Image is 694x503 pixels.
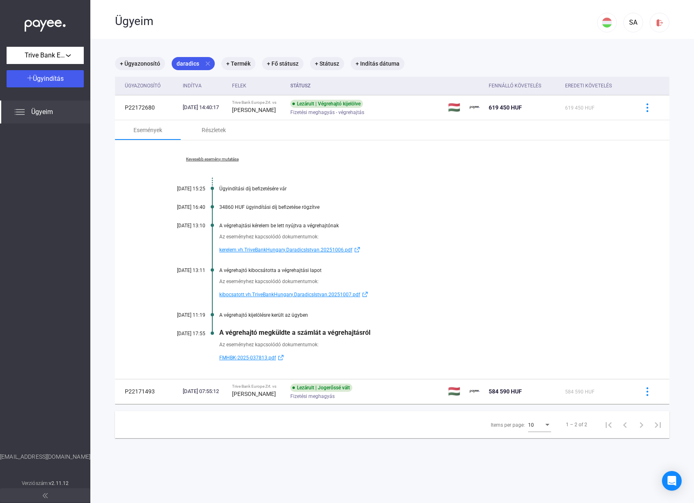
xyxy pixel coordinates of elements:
div: Ügyeim [115,14,597,28]
a: kerelem.vh.TriveBankHungary.DaradicsIstvan.20251006.pdfexternal-link-blue [219,245,628,255]
mat-chip: + Indítás dátuma [351,57,404,70]
span: Ügyeim [31,107,53,117]
img: external-link-blue [276,354,286,361]
div: Trive Bank Europe Zrt. vs [232,100,284,105]
div: Fennálló követelés [489,81,541,91]
img: payee-logo [470,386,480,396]
mat-chip: + Státusz [310,57,344,70]
td: 🇭🇺 [445,95,466,120]
td: 🇭🇺 [445,379,466,404]
div: Indítva [183,81,225,91]
div: Lezárult | Végrehajtó kijelölve [290,100,363,108]
div: Ügyazonosító [125,81,176,91]
div: Indítva [183,81,202,91]
div: [DATE] 13:11 [156,268,205,273]
button: HU [597,13,617,32]
img: more-blue [643,103,652,112]
div: A végrehajtási kérelem be lett nyújtva a végrehajtónak [219,223,628,229]
div: [DATE] 07:55:12 [183,387,225,396]
div: Ügyazonosító [125,81,161,91]
div: Felek [232,81,246,91]
strong: [PERSON_NAME] [232,107,276,113]
button: Previous page [617,416,633,433]
td: P22171493 [115,379,179,404]
img: more-blue [643,387,652,396]
a: kibocsatott.vh.TriveBankHungary.DaradicsIstvan.20251007.pdfexternal-link-blue [219,290,628,300]
td: P22172680 [115,95,179,120]
div: Események [133,125,162,135]
div: Az eseményhez kapcsolódó dokumentumok: [219,233,628,241]
span: 619 450 HUF [565,105,595,111]
img: plus-white.svg [27,75,33,81]
img: payee-logo [470,103,480,112]
div: Eredeti követelés [565,81,628,91]
div: Ügyindítási díj befizetésére vár [219,186,628,192]
div: 34860 HUF ügyindítási díj befizetése rögzítve [219,204,628,210]
div: [DATE] 11:19 [156,312,205,318]
mat-chip: + Fő státusz [262,57,303,70]
img: logout-red [655,18,664,27]
button: more-blue [639,99,656,116]
mat-chip: + Ügyazonosító [115,57,165,70]
button: Next page [633,416,650,433]
div: Az eseményhez kapcsolódó dokumentumok: [219,341,628,349]
div: Részletek [202,125,226,135]
span: FMHBK-2025-037813.pdf [219,353,276,363]
span: 584 590 HUF [565,389,595,395]
div: Lezárult | Jogerőssé vált [290,384,352,392]
span: 10 [528,422,534,428]
button: Ügyindítás [7,70,84,87]
button: SA [623,13,643,32]
span: Fizetési meghagyás - végrehajtás [290,107,364,117]
div: Felek [232,81,284,91]
strong: v2.11.12 [49,480,69,486]
a: Kevesebb esemény mutatása [156,157,269,162]
th: Státusz [287,77,445,95]
button: logout-red [650,13,669,32]
button: more-blue [639,383,656,400]
div: Az eseményhez kapcsolódó dokumentumok: [219,277,628,286]
img: HU [602,18,612,27]
div: [DATE] 17:55 [156,331,205,336]
strong: [PERSON_NAME] [232,391,276,397]
span: kerelem.vh.TriveBankHungary.DaradicsIstvan.20251006.pdf [219,245,352,255]
img: external-link-blue [352,247,362,253]
div: Trive Bank Europe Zrt. vs [232,384,284,389]
button: Trive Bank Europe Zrt. [7,47,84,64]
img: list.svg [15,107,25,117]
mat-icon: close [204,60,211,67]
div: A végrehajtó megküldte a számlát a végrehajtásról [219,329,628,336]
img: white-payee-white-dot.svg [25,15,66,32]
div: [DATE] 13:10 [156,223,205,229]
div: [DATE] 15:25 [156,186,205,192]
div: A végrehajtó kijelölésre került az ügyben [219,312,628,318]
div: 1 – 2 of 2 [566,420,587,430]
span: 584 590 HUF [489,388,522,395]
span: kibocsatott.vh.TriveBankHungary.DaradicsIstvan.20251007.pdf [219,290,360,300]
span: Trive Bank Europe Zrt. [25,50,66,60]
div: A végrehajtó kibocsátotta a végrehajtási lapot [219,268,628,273]
div: Open Intercom Messenger [662,471,682,491]
mat-chip: daradics [172,57,215,70]
a: FMHBK-2025-037813.pdfexternal-link-blue [219,353,628,363]
span: Ügyindítás [33,75,64,82]
div: Fennálló követelés [489,81,558,91]
div: Eredeti követelés [565,81,612,91]
span: 619 450 HUF [489,104,522,111]
div: SA [626,18,640,27]
div: Items per page: [491,420,525,430]
mat-select: Items per page: [528,420,551,430]
img: arrow-double-left-grey.svg [43,493,48,498]
button: First page [600,416,617,433]
span: Fizetési meghagyás [290,391,335,401]
img: external-link-blue [360,291,370,297]
div: [DATE] 14:40:17 [183,103,225,112]
mat-chip: + Termék [221,57,255,70]
div: [DATE] 16:40 [156,204,205,210]
button: Last page [650,416,666,433]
